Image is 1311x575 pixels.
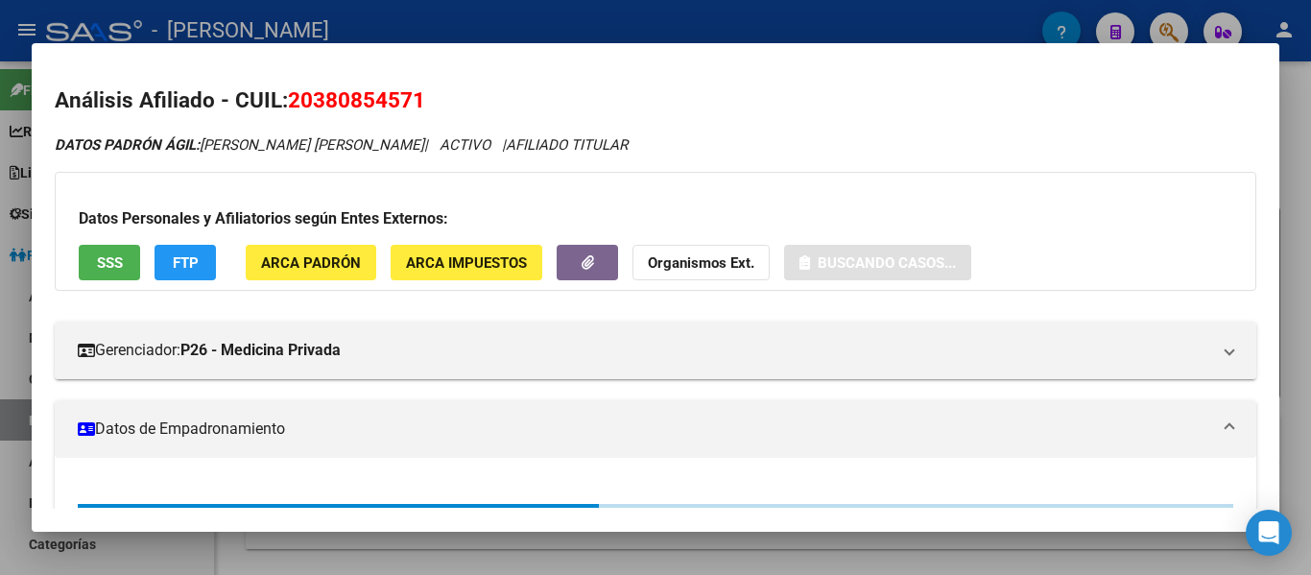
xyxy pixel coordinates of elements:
[97,254,123,272] span: SSS
[784,245,971,280] button: Buscando casos...
[55,400,1256,458] mat-expansion-panel-header: Datos de Empadronamiento
[79,207,1232,230] h3: Datos Personales y Afiliatorios según Entes Externos:
[55,84,1256,117] h2: Análisis Afiliado - CUIL:
[406,254,527,272] span: ARCA Impuestos
[55,322,1256,379] mat-expansion-panel-header: Gerenciador:P26 - Medicina Privada
[648,254,754,272] strong: Organismos Ext.
[55,458,1256,554] div: Datos de Empadronamiento
[78,418,1210,441] mat-panel-title: Datos de Empadronamiento
[79,245,140,280] button: SSS
[78,339,1210,362] mat-panel-title: Gerenciador:
[173,254,199,272] span: FTP
[818,254,956,272] span: Buscando casos...
[55,136,424,154] span: [PERSON_NAME] [PERSON_NAME]
[180,339,341,362] strong: P26 - Medicina Privada
[506,136,628,154] span: AFILIADO TITULAR
[261,254,361,272] span: ARCA Padrón
[155,245,216,280] button: FTP
[391,245,542,280] button: ARCA Impuestos
[246,245,376,280] button: ARCA Padrón
[55,136,628,154] i: | ACTIVO |
[288,87,425,112] span: 20380854571
[632,245,770,280] button: Organismos Ext.
[55,136,200,154] strong: DATOS PADRÓN ÁGIL:
[1246,510,1292,556] div: Open Intercom Messenger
